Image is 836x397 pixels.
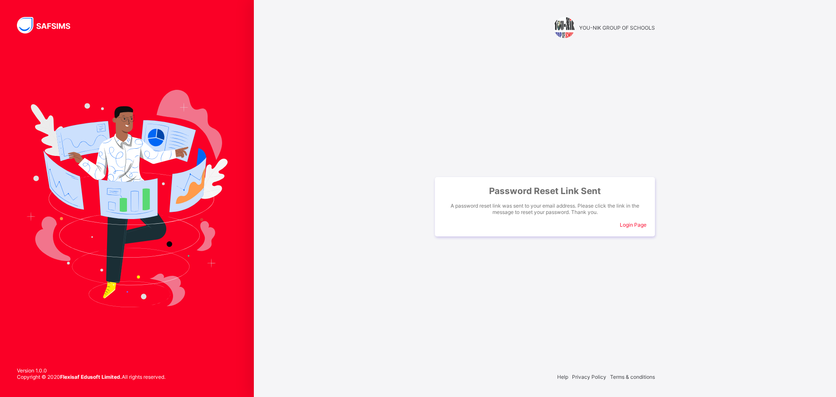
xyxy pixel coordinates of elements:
a: Login Page [620,222,646,228]
span: A password reset link was sent to your email address. Please click the link in the message to res... [443,203,646,215]
img: Hero Image [26,90,228,307]
span: Password Reset Link Sent [443,186,646,196]
span: Help [557,374,568,380]
span: YOU-NIK GROUP OF SCHOOLS [579,25,655,31]
span: Privacy Policy [572,374,606,380]
img: SAFSIMS Logo [17,17,80,33]
img: YOU-NIK GROUP OF SCHOOLS [554,17,575,38]
span: Terms & conditions [610,374,655,380]
strong: Flexisaf Edusoft Limited. [60,374,122,380]
span: Copyright © 2020 All rights reserved. [17,374,165,380]
span: Version 1.0.0 [17,367,165,374]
